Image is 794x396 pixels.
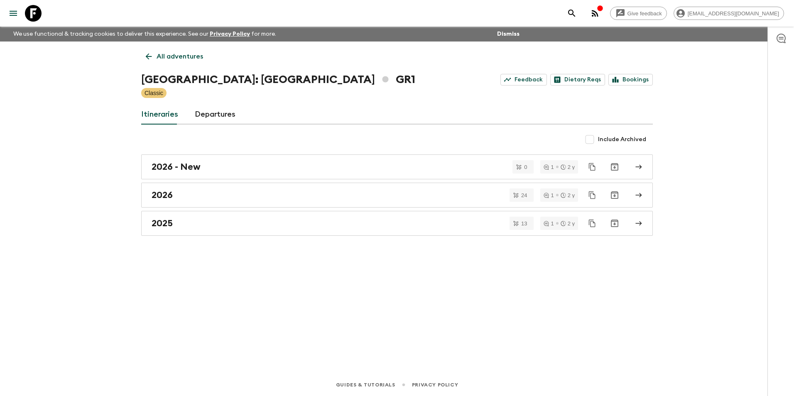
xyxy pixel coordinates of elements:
a: 2026 - New [141,154,653,179]
div: 1 [544,164,554,170]
a: All adventures [141,48,208,65]
span: Give feedback [623,10,667,17]
button: menu [5,5,22,22]
div: [EMAIL_ADDRESS][DOMAIN_NAME] [674,7,784,20]
span: 13 [516,221,532,226]
p: All adventures [157,51,203,61]
h2: 2026 [152,190,173,200]
a: Dietary Reqs [550,74,605,86]
h2: 2026 - New [152,161,201,172]
a: 2026 [141,183,653,208]
div: 2 y [561,164,575,170]
div: 2 y [561,221,575,226]
button: Dismiss [495,28,522,40]
span: Include Archived [598,135,646,144]
a: Bookings [608,74,653,86]
a: Give feedback [610,7,667,20]
div: 1 [544,221,554,226]
a: Guides & Tutorials [336,380,395,389]
a: Privacy Policy [210,31,250,37]
button: Duplicate [585,216,600,231]
a: Privacy Policy [412,380,458,389]
button: search adventures [564,5,580,22]
span: 0 [519,164,532,170]
p: Classic [145,89,163,97]
span: [EMAIL_ADDRESS][DOMAIN_NAME] [683,10,784,17]
button: Duplicate [585,159,600,174]
button: Archive [606,187,623,203]
button: Archive [606,215,623,232]
div: 1 [544,193,554,198]
div: 2 y [561,193,575,198]
p: We use functional & tracking cookies to deliver this experience. See our for more. [10,27,279,42]
h1: [GEOGRAPHIC_DATA]: [GEOGRAPHIC_DATA] GR1 [141,71,415,88]
button: Duplicate [585,188,600,203]
a: 2025 [141,211,653,236]
a: Feedback [500,74,547,86]
a: Itineraries [141,105,178,125]
button: Archive [606,159,623,175]
h2: 2025 [152,218,173,229]
span: 24 [516,193,532,198]
a: Departures [195,105,235,125]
